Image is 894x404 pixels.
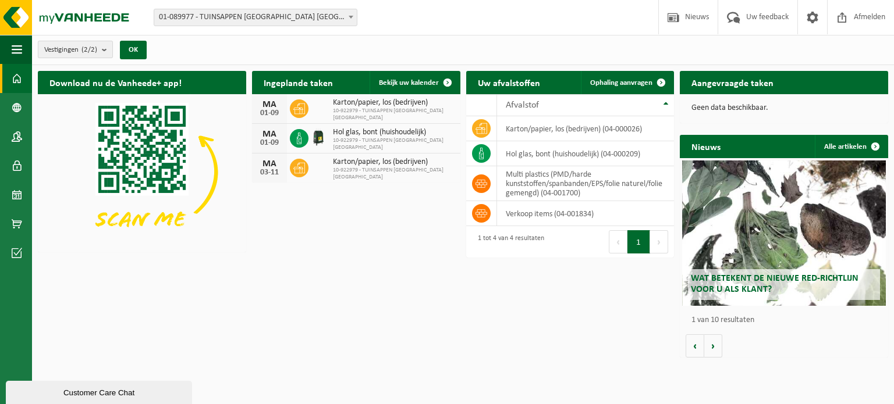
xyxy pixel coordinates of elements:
[497,201,675,226] td: verkoop items (04-001834)
[333,108,455,121] span: 10-922979 - TUINSAPPEN [GEOGRAPHIC_DATA] [GEOGRAPHIC_DATA]
[680,135,732,158] h2: Nieuws
[609,230,627,253] button: Previous
[258,109,281,117] div: 01-09
[691,316,882,324] p: 1 van 10 resultaten
[44,41,97,59] span: Vestigingen
[333,128,455,137] span: Hol glas, bont (huishoudelijk)
[650,230,668,253] button: Next
[370,71,459,94] a: Bekijk uw kalender
[258,130,281,139] div: MA
[333,167,455,181] span: 10-922979 - TUINSAPPEN [GEOGRAPHIC_DATA] [GEOGRAPHIC_DATA]
[258,139,281,147] div: 01-09
[682,160,886,306] a: Wat betekent de nieuwe RED-richtlijn voor u als klant?
[333,158,455,167] span: Karton/papier, los (bedrijven)
[333,98,455,108] span: Karton/papier, los (bedrijven)
[252,71,345,94] h2: Ingeplande taken
[691,274,858,294] span: Wat betekent de nieuwe RED-richtlijn voor u als klant?
[506,101,539,110] span: Afvalstof
[38,71,193,94] h2: Download nu de Vanheede+ app!
[497,166,675,201] td: multi plastics (PMD/harde kunststoffen/spanbanden/EPS/folie naturel/folie gemengd) (04-001700)
[308,127,328,147] img: CR-HR-1C-1000-PES-01
[81,46,97,53] count: (2/2)
[497,141,675,166] td: hol glas, bont (huishoudelijk) (04-000209)
[686,334,704,357] button: Vorige
[815,135,887,158] a: Alle artikelen
[590,79,652,87] span: Ophaling aanvragen
[581,71,673,94] a: Ophaling aanvragen
[680,71,785,94] h2: Aangevraagde taken
[472,229,544,255] div: 1 tot 4 van 4 resultaten
[466,71,552,94] h2: Uw afvalstoffen
[627,230,650,253] button: 1
[6,378,194,404] iframe: chat widget
[691,104,877,112] p: Geen data beschikbaar.
[704,334,722,357] button: Volgende
[497,116,675,141] td: karton/papier, los (bedrijven) (04-000026)
[379,79,439,87] span: Bekijk uw kalender
[38,41,113,58] button: Vestigingen(2/2)
[154,9,357,26] span: 01-089977 - TUINSAPPEN LOMBARTS CALVILLE - VOORMEZELE
[38,94,246,250] img: Download de VHEPlus App
[120,41,147,59] button: OK
[258,159,281,169] div: MA
[258,169,281,177] div: 03-11
[333,137,455,151] span: 10-922979 - TUINSAPPEN [GEOGRAPHIC_DATA] [GEOGRAPHIC_DATA]
[258,100,281,109] div: MA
